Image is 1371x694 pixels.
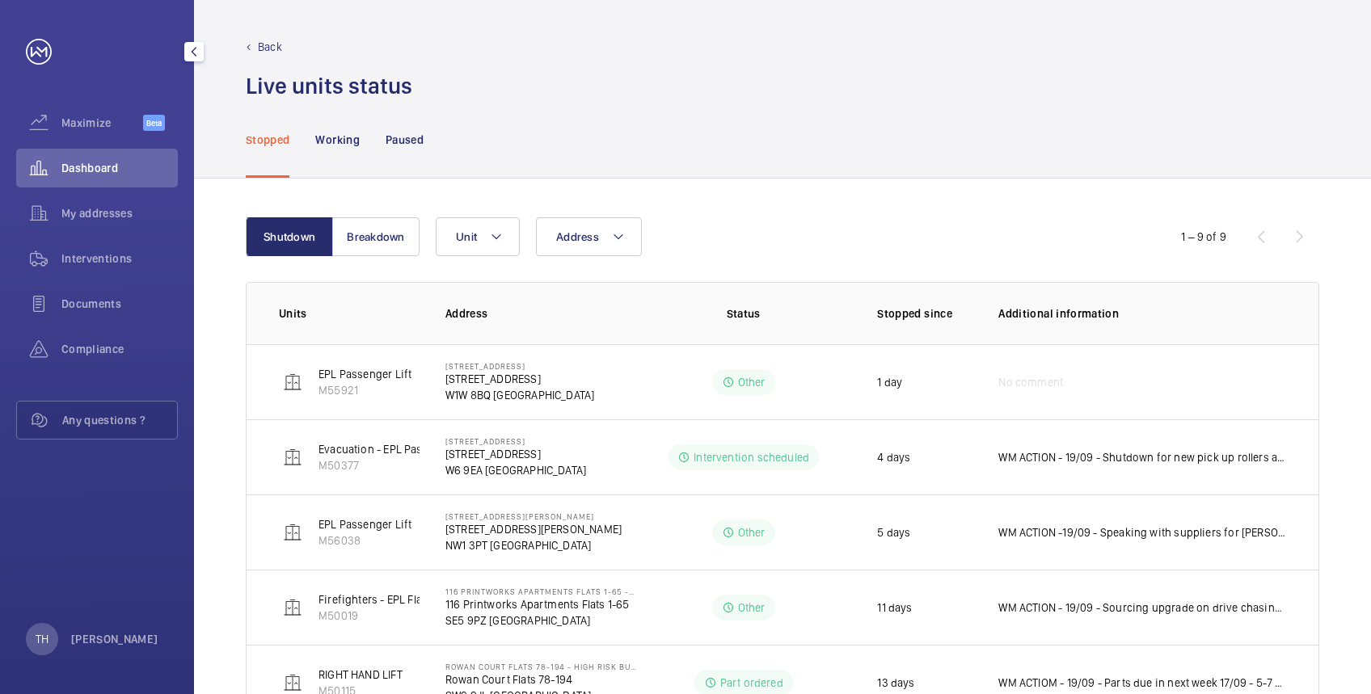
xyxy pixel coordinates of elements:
p: WM ACTIOM - 19/09 - Parts due in next week 17/09 - 5-7 Day lead due in [DATE] [DATE] Part Ordered... [998,675,1286,691]
p: Firefighters - EPL Flats 1-65 No 1 [318,591,479,608]
p: Additional information [998,305,1286,322]
p: Stopped since [877,305,972,322]
p: Rowan Court Flats 78-194 - High Risk Building [445,662,635,671]
p: RIGHT HAND LIFT [318,667,403,683]
p: NW1 3PT [GEOGRAPHIC_DATA] [445,537,622,553]
img: elevator.svg [283,673,302,692]
p: Other [738,599,766,616]
div: 1 – 9 of 9 [1181,229,1226,245]
p: Evacuation - EPL Passenger Lift No 1 [318,441,500,457]
p: [STREET_ADDRESS][PERSON_NAME] [445,511,622,521]
p: [PERSON_NAME] [71,631,158,647]
img: elevator.svg [283,372,302,392]
p: Status [647,305,840,322]
span: Documents [61,296,178,312]
span: Beta [143,115,165,131]
p: W1W 8BQ [GEOGRAPHIC_DATA] [445,387,595,403]
p: 4 days [877,449,910,465]
button: Unit [436,217,520,256]
p: W6 9EA [GEOGRAPHIC_DATA] [445,462,586,478]
p: Other [738,524,766,540]
p: Rowan Court Flats 78-194 [445,671,635,688]
span: Compliance [61,341,178,357]
p: 11 days [877,599,912,616]
p: [STREET_ADDRESS][PERSON_NAME] [445,521,622,537]
span: Maximize [61,115,143,131]
p: 116 Printworks Apartments Flats 1-65 [445,596,635,612]
p: Part ordered [720,675,783,691]
p: [STREET_ADDRESS] [445,371,595,387]
p: [STREET_ADDRESS] [445,446,586,462]
p: Address [445,305,635,322]
p: Working [315,132,359,148]
h1: Live units status [246,71,412,101]
span: My addresses [61,205,178,221]
p: M50377 [318,457,500,473]
button: Shutdown [246,217,333,256]
span: Dashboard [61,160,178,176]
span: Unit [456,230,477,243]
p: EPL Passenger Lift [318,366,411,382]
p: 5 days [877,524,910,540]
button: Address [536,217,642,256]
span: Any questions ? [62,412,177,428]
p: 1 day [877,374,902,390]
p: Paused [386,132,424,148]
span: No comment [998,374,1063,390]
p: M56038 [318,532,411,549]
img: elevator.svg [283,448,302,467]
p: WM ACTION - 19/09 - Shutdown for new pick up rollers as requested from client 18/09 - Follow up [... [998,449,1286,465]
p: [STREET_ADDRESS] [445,436,586,446]
img: elevator.svg [283,523,302,542]
p: Stopped [246,132,289,148]
p: Intervention scheduled [694,449,809,465]
img: elevator.svg [283,598,302,617]
p: M50019 [318,608,479,624]
p: WM ACTION -19/09 - Speaking with suppliers for [PERSON_NAME] 18/09 Repairs attended, air cord rol... [998,524,1286,540]
p: 13 days [877,675,914,691]
p: Units [279,305,420,322]
p: EPL Passenger Lift [318,516,411,532]
span: Interventions [61,250,178,267]
p: M55921 [318,382,411,398]
p: TH [36,631,49,647]
p: Back [258,39,282,55]
p: [STREET_ADDRESS] [445,361,595,371]
p: SE5 9PZ [GEOGRAPHIC_DATA] [445,612,635,629]
p: WM ACTION - 19/09 - Sourcing upgrade on drive chasing suppliers 16/09 - Tek in communications wit... [998,599,1286,616]
button: Breakdown [332,217,420,256]
p: Other [738,374,766,390]
span: Address [556,230,599,243]
p: 116 Printworks Apartments Flats 1-65 - High Risk Building [445,587,635,596]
